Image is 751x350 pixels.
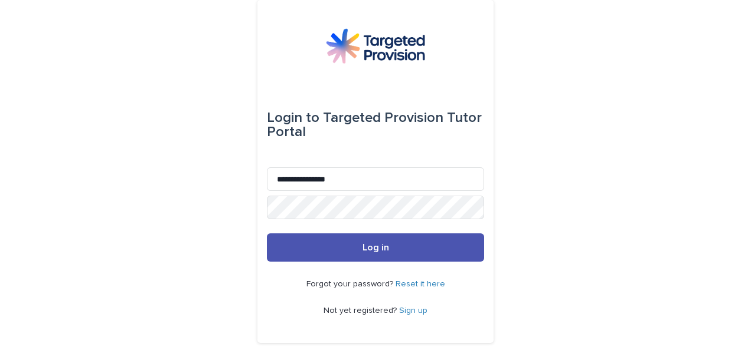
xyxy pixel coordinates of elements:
div: Targeted Provision Tutor Portal [267,101,484,148]
span: Not yet registered? [324,306,399,315]
a: Reset it here [396,280,445,288]
img: M5nRWzHhSzIhMunXDL62 [326,28,425,64]
a: Sign up [399,306,427,315]
span: Log in [363,243,389,252]
span: Forgot your password? [306,280,396,288]
button: Log in [267,233,484,262]
span: Login to [267,111,319,125]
